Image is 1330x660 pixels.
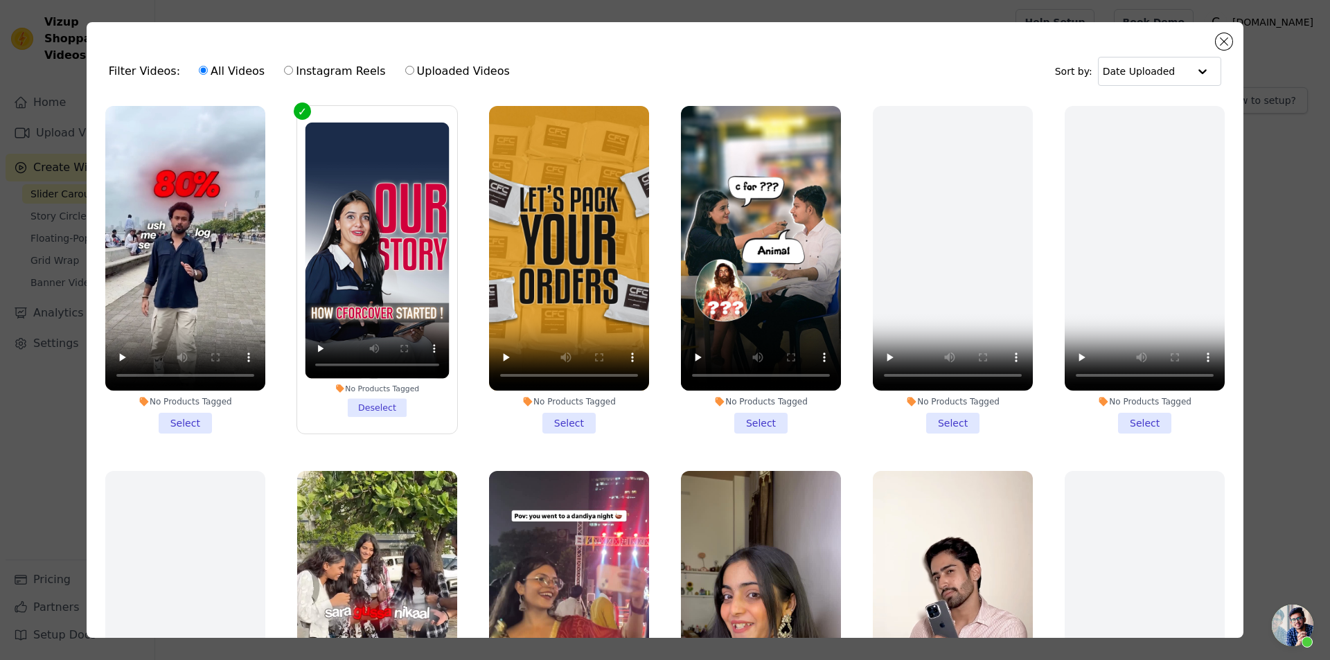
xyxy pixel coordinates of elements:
div: No Products Tagged [681,396,841,407]
label: Instagram Reels [283,62,386,80]
div: Sort by: [1055,57,1222,86]
button: Close modal [1216,33,1232,50]
div: No Products Tagged [305,384,449,393]
div: No Products Tagged [105,396,265,407]
label: Uploaded Videos [405,62,511,80]
div: Open chat [1272,605,1313,646]
div: Filter Videos: [109,55,517,87]
div: No Products Tagged [873,396,1033,407]
label: All Videos [198,62,265,80]
div: No Products Tagged [1065,396,1225,407]
div: No Products Tagged [489,396,649,407]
